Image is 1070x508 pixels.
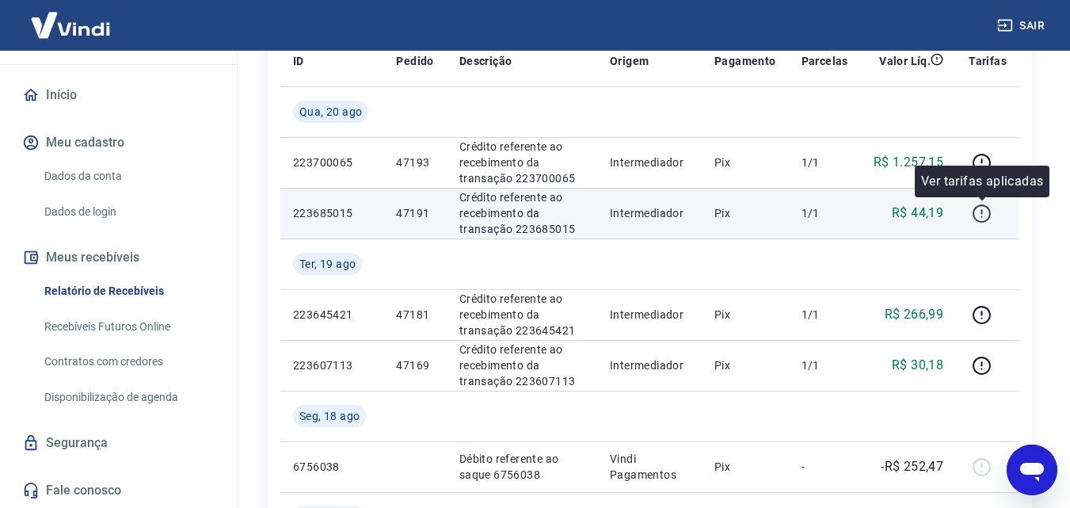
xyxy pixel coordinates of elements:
a: Relatório de Recebíveis [38,275,218,307]
p: Pagamento [714,53,776,69]
p: Pix [714,155,776,170]
p: 47169 [396,357,433,373]
p: Crédito referente ao recebimento da transação 223700065 [459,139,585,186]
a: Contratos com credores [38,346,218,378]
span: Seg, 18 ago [299,408,360,424]
p: 47193 [396,155,433,170]
a: Início [19,78,218,113]
p: Pix [714,307,776,323]
p: Ver tarifas aplicadas [921,172,1043,191]
a: Disponibilização de agenda [38,381,218,414]
p: R$ 44,19 [892,204,943,223]
p: 1/1 [802,357,848,373]
p: Pix [714,459,776,475]
a: Recebíveis Futuros Online [38,311,218,343]
p: Crédito referente ao recebimento da transação 223607113 [459,342,585,389]
p: Intermediador [610,205,689,221]
p: 47191 [396,205,433,221]
p: 1/1 [802,155,848,170]
p: 1/1 [802,307,848,323]
p: 223607113 [293,357,371,373]
p: Intermediador [610,155,689,170]
p: - [802,459,848,475]
iframe: Botão para abrir a janela de mensagens [1007,445,1057,495]
p: Tarifas [969,53,1007,69]
p: Intermediador [610,357,689,373]
p: 223685015 [293,205,371,221]
p: Valor Líq. [879,53,931,69]
p: Origem [610,53,649,69]
p: R$ 1.257,15 [874,153,943,172]
button: Meu cadastro [19,125,218,160]
p: Pedido [396,53,433,69]
p: 47181 [396,307,433,323]
p: -R$ 252,47 [881,457,943,476]
p: 6756038 [293,459,371,475]
img: Vindi [19,1,122,49]
p: Parcelas [802,53,848,69]
p: Crédito referente ao recebimento da transação 223645421 [459,291,585,338]
a: Segurança [19,426,218,460]
a: Dados da conta [38,160,218,193]
p: Pix [714,357,776,373]
a: Fale conosco [19,473,218,508]
p: Descrição [459,53,512,69]
p: Intermediador [610,307,689,323]
span: Qua, 20 ago [299,104,362,120]
a: Dados de login [38,196,218,228]
p: 223700065 [293,155,371,170]
p: R$ 266,99 [885,305,944,324]
p: R$ 30,18 [892,356,943,375]
p: Débito referente ao saque 6756038 [459,451,585,483]
button: Meus recebíveis [19,240,218,275]
p: Crédito referente ao recebimento da transação 223685015 [459,189,585,237]
button: Sair [994,11,1051,40]
p: 1/1 [802,205,848,221]
p: ID [293,53,304,69]
p: Pix [714,205,776,221]
p: Vindi Pagamentos [610,451,689,483]
p: 223645421 [293,307,371,323]
span: Ter, 19 ago [299,256,356,272]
